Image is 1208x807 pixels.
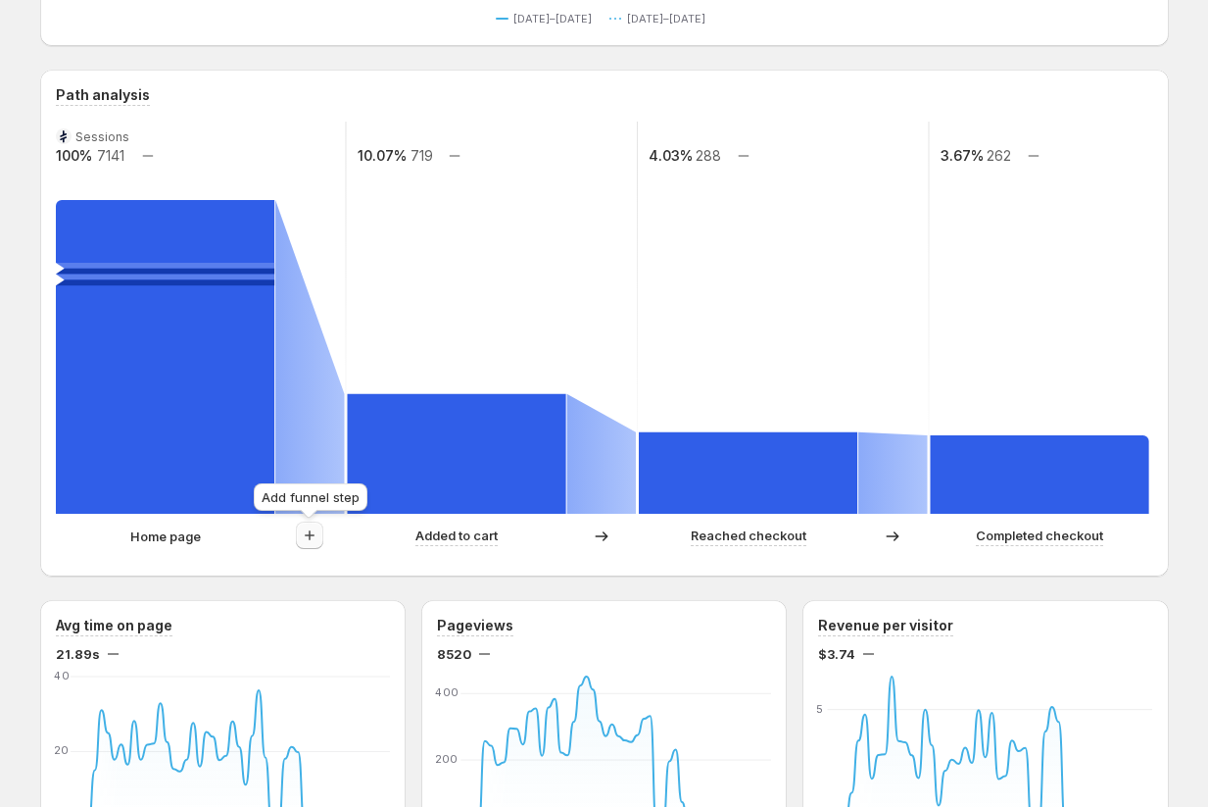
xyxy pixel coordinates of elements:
[96,147,123,164] text: 7141
[818,644,855,664] span: $3.74
[609,7,713,30] button: [DATE]–[DATE]
[56,644,100,664] span: 21.89s
[437,616,513,635] h3: Pageviews
[940,147,983,164] text: 3.67%
[415,526,498,545] p: Added to cart
[513,11,592,26] span: [DATE]–[DATE]
[696,147,721,164] text: 288
[75,129,129,144] text: Sessions
[649,147,693,164] text: 4.03%
[818,616,953,635] h3: Revenue per visitor
[986,147,1010,164] text: 262
[357,147,406,164] text: 10.07%
[56,85,150,105] h3: Path analysis
[130,527,201,546] p: Home page
[437,644,471,664] span: 8520
[435,752,458,766] text: 200
[976,526,1103,545] p: Completed checkout
[54,669,70,682] text: 40
[691,526,806,545] p: Reached checkout
[816,702,823,716] text: 5
[410,147,432,164] text: 719
[54,744,69,758] text: 20
[435,685,459,699] text: 400
[639,432,857,514] path: Reached checkout: 288
[56,147,92,164] text: 100%
[56,616,172,635] h3: Avg time on page
[627,11,705,26] span: [DATE]–[DATE]
[496,7,600,30] button: [DATE]–[DATE]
